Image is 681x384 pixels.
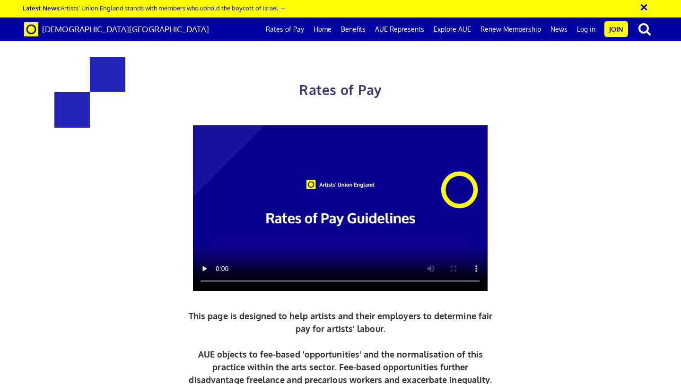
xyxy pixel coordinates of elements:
strong: Latest News: [23,4,61,12]
a: Explore AUE [429,17,476,41]
a: Rates of Pay [261,17,309,41]
span: Rates of Pay [299,81,382,98]
a: News [546,17,572,41]
a: Renew Membership [476,17,546,41]
a: Home [309,17,336,41]
span: [DEMOGRAPHIC_DATA][GEOGRAPHIC_DATA] [42,24,209,34]
a: Join [604,21,628,37]
a: Brand [DEMOGRAPHIC_DATA][GEOGRAPHIC_DATA] [17,17,216,41]
button: search [630,19,659,39]
a: Benefits [336,17,370,41]
a: Latest News:Artists’ Union England stands with members who uphold the boycott of Israel → [23,4,286,12]
a: Log in [572,17,600,41]
a: AUE Represents [370,17,429,41]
